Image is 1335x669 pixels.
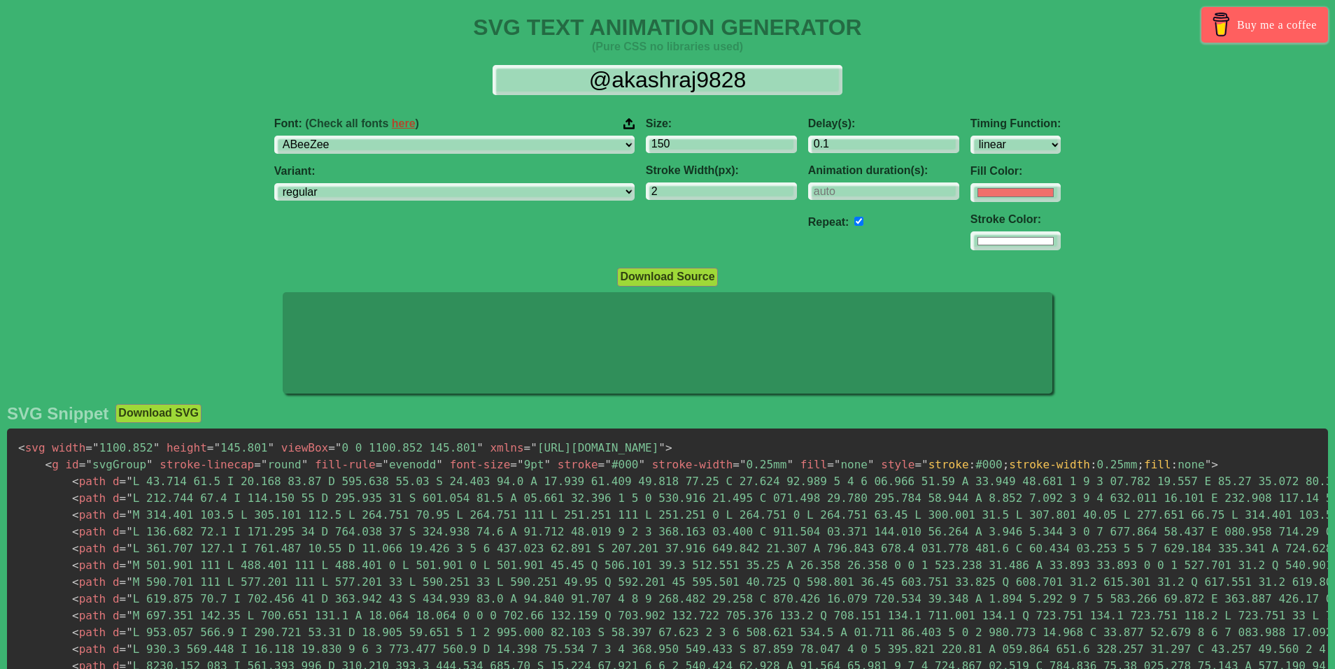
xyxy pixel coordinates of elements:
span: " [126,559,133,572]
button: Download SVG [115,404,202,422]
span: path [72,542,106,555]
span: d [113,642,120,656]
a: here [392,117,416,129]
span: fill [800,458,828,471]
span: " [834,458,841,471]
span: " [382,458,389,471]
span: = [120,525,127,538]
span: " [261,458,268,471]
span: stroke-width [1009,458,1090,471]
span: " [92,441,99,454]
label: Variant: [274,165,635,178]
span: " [126,626,133,639]
span: " [530,441,537,454]
span: d [113,475,120,488]
span: " [126,475,133,488]
label: Animation duration(s): [808,164,959,177]
span: = [120,559,127,572]
span: none [827,458,874,471]
span: > [665,441,672,454]
span: stroke-linecap [160,458,254,471]
label: Repeat: [808,216,849,228]
span: = [120,475,127,488]
input: Input Text Here [493,65,842,95]
span: width [52,441,85,454]
span: = [120,592,127,605]
span: = [376,458,383,471]
span: = [524,441,531,454]
span: " [476,441,483,454]
span: path [72,642,106,656]
span: (Check all fonts ) [305,117,419,129]
span: Font: [274,117,419,130]
span: " [786,458,793,471]
label: Size: [646,117,797,130]
span: 1100.852 [85,441,160,454]
label: Delay(s): [808,117,959,130]
span: = [120,575,127,589]
span: < [45,458,52,471]
span: " [213,441,220,454]
span: " [153,441,160,454]
span: d [113,542,120,555]
span: 9pt [510,458,551,471]
span: " [126,592,133,605]
span: font-size [450,458,511,471]
span: xmlns [490,441,523,454]
span: d [113,609,120,622]
span: 0.25mm [733,458,793,471]
span: < [72,609,79,622]
span: d [113,626,120,639]
span: #000 [598,458,645,471]
span: style [881,458,914,471]
span: > [1211,458,1218,471]
span: viewBox [281,441,328,454]
span: " [1205,458,1212,471]
span: d [113,592,120,605]
span: " [658,441,665,454]
span: path [72,575,106,589]
span: svg [18,441,45,454]
span: g [45,458,59,471]
span: = [254,458,261,471]
span: " [126,609,133,622]
span: d [113,559,120,572]
span: " [335,441,342,454]
span: " [740,458,747,471]
span: " [868,458,875,471]
span: stroke-width [652,458,733,471]
span: < [72,559,79,572]
input: 100 [646,136,797,153]
span: " [544,458,551,471]
span: < [72,592,79,605]
span: < [72,642,79,656]
span: path [72,609,106,622]
span: fill-rule [315,458,376,471]
input: 2px [646,182,797,200]
span: " [268,441,275,454]
span: < [18,441,25,454]
span: path [72,626,106,639]
span: 0 0 1100.852 145.801 [328,441,483,454]
span: stroke [928,458,969,471]
span: = [120,491,127,505]
label: Stroke Color: [970,213,1061,226]
span: id [65,458,78,471]
span: " [302,458,309,471]
span: " [126,642,133,656]
span: 145.801 [207,441,274,454]
span: = [510,458,517,471]
span: " [126,508,133,521]
span: = [79,458,86,471]
span: ; [1137,458,1144,471]
span: " [85,458,92,471]
span: " [436,458,443,471]
span: " [126,525,133,538]
span: = [120,609,127,622]
span: " [605,458,612,471]
span: svgGroup [79,458,153,471]
span: path [72,559,106,572]
span: = [827,458,834,471]
span: " [517,458,524,471]
label: Fill Color: [970,165,1061,178]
